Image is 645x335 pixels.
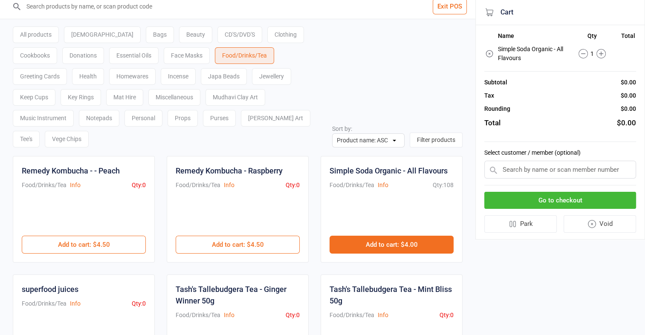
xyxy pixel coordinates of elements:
div: Key Rings [61,89,101,106]
div: Tash's Tallebudgera Tea - Mint Bliss 50g [330,283,454,306]
div: $0.00 [621,91,636,100]
button: Info [378,311,388,320]
button: Info [378,181,388,190]
div: $0.00 [621,78,636,87]
button: Park [484,215,557,233]
div: Jewellery [252,68,291,85]
div: Simple Soda Organic - All Flavours [330,165,448,176]
button: Info [70,299,81,308]
label: Sort by: [332,125,352,132]
div: Props [168,110,198,127]
div: Food/Drinks/Tea [22,299,67,308]
div: Greeting Cards [13,68,67,85]
button: Info [70,181,81,190]
div: Cookbooks [13,47,57,64]
div: Notepads [79,110,119,127]
button: Void [564,215,636,233]
th: Qty [570,32,615,43]
div: Rounding [484,104,510,113]
button: Add to cart: $4.00 [330,236,454,254]
div: Japa Beads [201,68,247,85]
div: Total [484,118,500,129]
div: Qty: 108 [433,181,454,190]
div: [PERSON_NAME] Art [241,110,310,127]
div: Food/Drinks/Tea [176,181,220,190]
div: Personal [124,110,162,127]
div: Remedy Kombucha - Raspberry [176,165,283,176]
div: Mat Hire [106,89,143,106]
div: Mudhavi Clay Art [205,89,265,106]
input: Search by name or scan member number [484,161,636,179]
div: Homewares [109,68,156,85]
div: CD'S/DVD'S [217,26,262,43]
div: Food/Drinks/Tea [330,311,374,320]
div: superfood juices [22,283,78,295]
button: Add to cart: $4.50 [22,236,146,254]
button: Filter products [410,133,463,147]
div: $0.00 [617,118,636,129]
button: Info [224,181,234,190]
div: Subtotal [484,78,507,87]
div: Qty: 0 [132,299,146,308]
div: Clothing [267,26,304,43]
div: Bags [146,26,174,43]
div: Tee's [13,131,40,147]
div: Purses [203,110,236,127]
div: Donations [62,47,104,64]
div: Face Masks [164,47,210,64]
td: Simple Soda Organic - All Flavours [498,43,569,64]
div: Incense [161,68,196,85]
div: Food/Drinks/Tea [176,311,220,320]
div: Health [72,68,104,85]
div: Qty: 0 [132,181,146,190]
div: Qty: 0 [440,311,454,320]
div: Keep Cups [13,89,55,106]
div: Food/Drinks/Tea [215,47,274,64]
div: Essential Oils [109,47,159,64]
button: Info [224,311,234,320]
div: Beauty [179,26,212,43]
div: 1 [570,49,615,58]
div: Vege Chips [45,131,89,147]
th: Name [498,32,569,43]
div: $0.00 [621,104,636,113]
div: Tax [484,91,494,100]
div: Music Instrument [13,110,74,127]
button: Add to cart: $4.50 [176,236,300,254]
label: Select customer / member (optional) [484,148,636,157]
div: Tash's Tallebudgera Tea - Ginger Winner 50g [176,283,300,306]
div: Miscellaneous [148,89,200,106]
div: Remedy Kombucha - - Peach [22,165,120,176]
div: Qty: 0 [286,311,300,320]
button: Go to checkout [484,192,636,209]
th: Total [616,32,635,43]
div: Food/Drinks/Tea [22,181,67,190]
div: All products [13,26,59,43]
div: [DEMOGRAPHIC_DATA] [64,26,141,43]
div: Food/Drinks/Tea [330,181,374,190]
div: Qty: 0 [286,181,300,190]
